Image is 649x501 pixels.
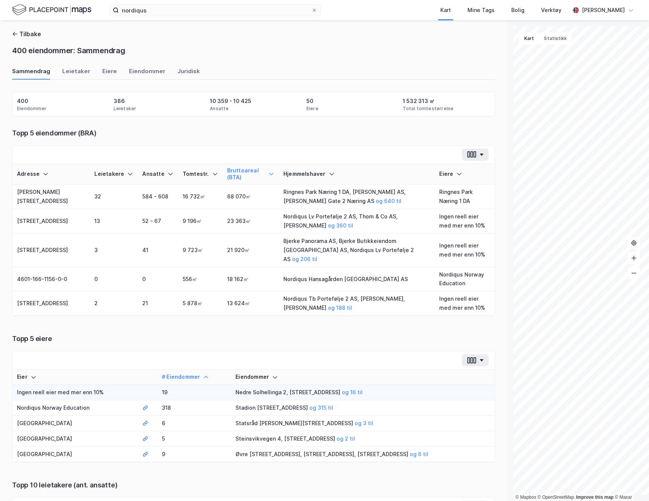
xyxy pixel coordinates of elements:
button: Kart [519,32,539,45]
div: Ringnes Park Næring 1 DA, [PERSON_NAME] AS, [PERSON_NAME] Gate 2 Næring AS [283,187,430,206]
td: 5 [157,431,231,447]
a: Mapbox [515,495,536,500]
td: [STREET_ADDRESS] [12,291,90,316]
iframe: Chat Widget [611,465,649,501]
td: 16 732㎡ [178,184,223,209]
img: logo.f888ab2527a4732fd821a326f86c7f29.svg [12,3,91,17]
input: Søk på adresse, matrikkel, gårdeiere, leietakere eller personer [119,5,311,16]
td: Ingen reell eier med mer enn 10% [435,291,495,316]
div: Steinsvikvegen 4, [STREET_ADDRESS] [235,434,490,443]
div: Bjerke Panorama AS, Bjerke Butikkeiendom [GEOGRAPHIC_DATA] AS, Nordiqus Lv Portefølje 2 AS [283,237,430,264]
td: 21 [138,291,178,316]
td: 556㎡ [178,267,223,292]
div: Topp 5 eiendommer (BRA) [12,129,495,138]
div: 1 532 313 ㎡ [403,97,435,106]
div: # Eiendommer [162,373,226,381]
div: 400 [17,97,28,106]
a: Improve this map [576,495,614,500]
td: 9 723㎡ [178,234,223,267]
div: Stadion [STREET_ADDRESS] [235,403,490,412]
td: 0 [90,267,138,292]
td: Ringnes Park Næring 1 DA [435,184,495,209]
td: 32 [90,184,138,209]
td: Nordiqus Hansagården [GEOGRAPHIC_DATA] AS [279,267,435,292]
td: Ingen reell eier med mer enn 10% [435,209,495,234]
div: Øvre [STREET_ADDRESS], [STREET_ADDRESS], [STREET_ADDRESS] [235,450,490,459]
td: [STREET_ADDRESS] [12,209,90,234]
td: 23 363㎡ [223,209,279,234]
div: Ansatte [210,106,229,112]
td: 0 [138,267,178,292]
td: 3 [90,234,138,267]
td: Nordiqus Norway Education [435,267,495,292]
td: 2 [90,291,138,316]
td: 5 878㎡ [178,291,223,316]
div: Leietaker [62,67,90,80]
td: 4601-166-1156-0-0 [12,267,90,292]
td: Ingen reell eier med mer enn 10% [12,385,138,400]
td: [STREET_ADDRESS] [12,234,90,267]
div: Eier [17,373,133,381]
div: Eiere [306,106,318,112]
td: 9 196㎡ [178,209,223,234]
div: Kart [440,6,451,15]
div: Eiendommer [129,67,165,80]
td: 13 624㎡ [223,291,279,316]
td: Nordiqus Norway Education [12,400,138,416]
div: Verktøy [541,6,561,15]
div: Ansatte [142,171,173,178]
button: Tilbake [12,29,41,38]
div: Eiere [102,67,117,80]
td: 52 - 67 [138,209,178,234]
div: Nordiqus Tb Portefølje 2 AS, [PERSON_NAME], [PERSON_NAME] [283,294,430,312]
button: Statistikk [539,32,572,45]
div: Statsråd [PERSON_NAME][STREET_ADDRESS] [235,419,490,428]
td: 9 [157,447,231,462]
td: Ingen reell eier med mer enn 10% [435,234,495,267]
div: Topp 5 eiere [12,334,495,343]
div: Sammendrag [12,67,50,80]
div: Total tomtestørrelse [403,106,454,112]
td: 41 [138,234,178,267]
div: Kontrollprogram for chat [611,465,649,501]
div: 386 [114,97,125,106]
td: 68 070㎡ [223,184,279,209]
td: [PERSON_NAME][STREET_ADDRESS] [12,184,90,209]
div: Leietakere [94,171,133,178]
td: 18 162㎡ [223,267,279,292]
td: 13 [90,209,138,234]
div: Topp 10 leietakere (ant. ansatte) [12,481,495,490]
div: Tomtestr. [183,171,218,178]
div: Eiendommer [17,106,46,112]
td: 318 [157,400,231,416]
div: Juridisk [177,67,200,80]
div: Hjemmelshaver [283,171,430,178]
div: Nedre Solhellinga 2, [STREET_ADDRESS] [235,388,490,397]
div: [PERSON_NAME] [582,6,625,15]
div: 50 [306,97,314,106]
div: 10 359 - 10 425 [210,97,251,106]
div: Eiere [439,171,490,178]
div: Nordiqus Lv Portefølje 2 AS, Thom & Co AS, [PERSON_NAME] [283,212,430,230]
div: 400 eiendommer: Sammendrag [12,45,125,57]
div: Bruttoareal (BTA) [227,167,274,181]
div: Leietaker [114,106,137,112]
div: Mine Tags [468,6,495,15]
div: Eiendommer [235,373,490,381]
td: 584 - 608 [138,184,178,209]
td: [GEOGRAPHIC_DATA] [12,447,138,462]
td: 19 [157,385,231,400]
td: [GEOGRAPHIC_DATA] [12,416,138,431]
td: 21 920㎡ [223,234,279,267]
a: OpenStreetMap [538,495,574,500]
td: 6 [157,416,231,431]
div: Bolig [511,6,524,15]
div: Adresse [17,171,85,178]
td: [GEOGRAPHIC_DATA] [12,431,138,447]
